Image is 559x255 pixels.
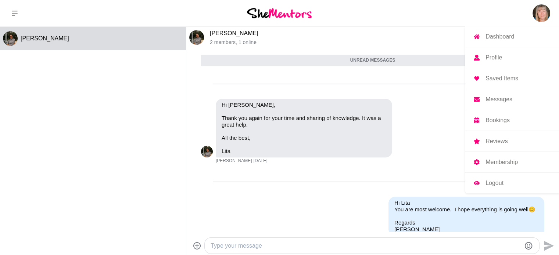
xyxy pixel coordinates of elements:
[394,219,538,233] p: Regards [PERSON_NAME]
[254,158,268,164] time: 2025-07-12T02:50:06.606Z
[528,206,535,212] span: 😊
[485,55,502,61] p: Profile
[222,115,386,128] p: Thank you again for your time and sharing of knowledge. It was a great help.
[189,30,204,45] img: L
[465,26,559,47] a: Dashboard
[540,237,556,254] button: Send
[222,148,386,154] p: Lita
[222,102,386,108] p: Hi [PERSON_NAME],
[533,4,550,22] img: Gina Hubbard
[3,31,18,46] img: L
[485,117,510,123] p: Bookings
[3,31,18,46] div: Lita Vickers
[21,35,69,41] span: [PERSON_NAME]
[465,89,559,110] a: Messages
[247,8,312,18] img: She Mentors Logo
[210,30,258,36] a: [PERSON_NAME]
[485,159,518,165] p: Membership
[524,241,533,250] button: Emoji picker
[465,47,559,68] a: Profile
[485,138,508,144] p: Reviews
[485,34,514,40] p: Dashboard
[394,200,538,213] p: Hi Lita You are most welcome. I hope everything is going well
[201,146,213,157] img: L
[216,158,252,164] span: [PERSON_NAME]
[533,4,550,22] a: Gina HubbardDashboardProfileSaved ItemsMessagesBookingsReviewsMembershipLogout
[201,146,213,157] div: Lita Vickers
[485,76,518,81] p: Saved Items
[189,30,204,45] div: Lita Vickers
[465,110,559,131] a: Bookings
[485,180,504,186] p: Logout
[210,39,541,45] p: 2 members , 1 online
[222,135,386,141] p: All the best,
[211,241,521,250] textarea: Type your message
[465,131,559,152] a: Reviews
[201,55,544,66] div: Unread messages
[465,68,559,89] a: Saved Items
[485,96,512,102] p: Messages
